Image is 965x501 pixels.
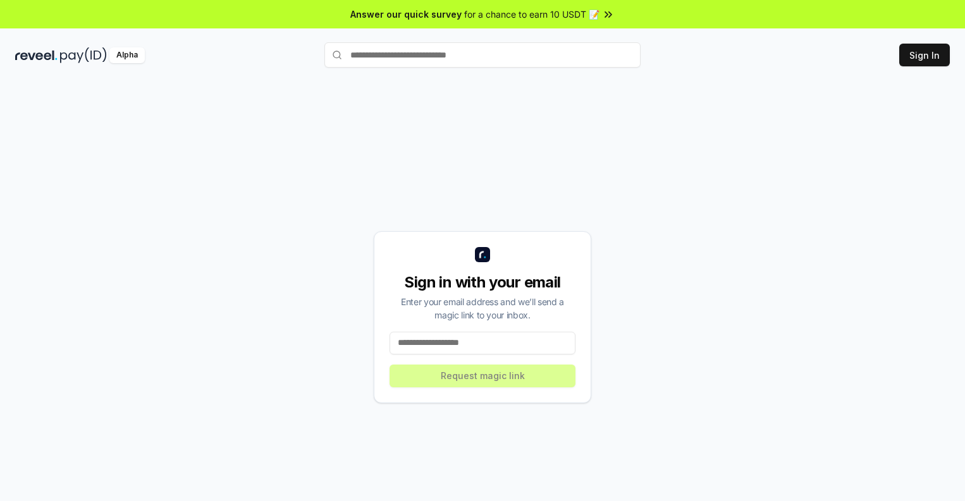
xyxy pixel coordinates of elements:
[15,47,58,63] img: reveel_dark
[475,247,490,262] img: logo_small
[899,44,950,66] button: Sign In
[350,8,462,21] span: Answer our quick survey
[60,47,107,63] img: pay_id
[390,295,575,322] div: Enter your email address and we’ll send a magic link to your inbox.
[390,272,575,293] div: Sign in with your email
[109,47,145,63] div: Alpha
[464,8,599,21] span: for a chance to earn 10 USDT 📝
